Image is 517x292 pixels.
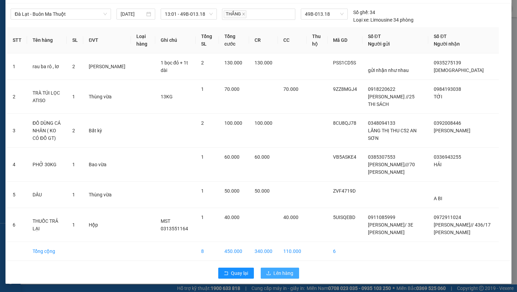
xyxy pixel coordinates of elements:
div: 0911085999 [6,39,75,48]
span: 49B-013.18 [305,9,344,19]
span: 50.000 [224,188,239,194]
span: Đà Lạt - Buôn Ma Thuột [15,9,107,19]
span: Lên hàng [274,269,294,277]
span: 0392008446 [434,120,461,126]
button: uploadLên hàng [261,268,299,279]
span: upload [266,271,271,276]
div: 0972911024 [80,47,140,57]
td: 6 [328,242,362,261]
span: 1 [201,86,204,92]
span: 60.000 [224,154,239,160]
span: HẢI [434,162,442,167]
span: Số ĐT [368,34,381,39]
span: 1 bọc đỏ + 1t dài [161,60,188,73]
th: Mã GD [328,27,362,53]
span: 1 [201,154,204,160]
span: LĂNG THỊ THU C52 AN SƠN [368,128,417,141]
div: [PERSON_NAME]/ 3E [PERSON_NAME] [6,22,75,39]
span: 130.000 [224,60,242,65]
div: [PERSON_NAME]// 436/17 [PERSON_NAME] [80,22,140,47]
span: Quay lại [231,269,248,277]
th: Tên hàng [27,27,67,53]
span: 50.000 [255,188,270,194]
span: 2 [72,128,75,133]
span: 130.000 [255,60,272,65]
span: 9ZZ8MGJ4 [333,86,357,92]
span: [PERSON_NAME]/ 3E [PERSON_NAME] [368,222,413,235]
button: rollbackQuay lại [218,268,254,279]
span: rollback [224,271,229,276]
span: Loại xe: [353,16,369,24]
span: [PERSON_NAME] //25 THI SÁCH [368,94,415,107]
span: 0918220622 [368,86,395,92]
span: 1 [72,94,75,99]
th: CC [278,27,307,53]
td: ĐỒ DÙNG CÁ NHÂN ( KO CÓ ĐỒ GT) [27,114,67,148]
span: 2 [201,60,204,65]
div: Limousine 34 phòng [353,16,414,24]
th: Tổng cước [219,27,249,53]
div: VP [GEOGRAPHIC_DATA] [6,6,75,22]
span: Số ĐT [434,34,447,39]
span: 40.000 [283,215,298,220]
td: 6 [7,208,27,242]
td: Bao vừa [83,148,131,182]
span: 1 [72,162,75,167]
span: [PERSON_NAME]// 436/17 [PERSON_NAME] [434,222,491,235]
th: STT [7,27,27,53]
span: 1 [72,192,75,197]
td: 4 [7,148,27,182]
span: Người gửi [368,41,390,47]
td: rau ba rô , lơ [27,53,67,80]
td: 5 [7,182,27,208]
span: 0348094133 [368,120,395,126]
td: PHỞ 30KG [27,148,67,182]
span: A BI [434,196,442,201]
span: [PERSON_NAME]///70 [PERSON_NAME] [368,162,415,175]
th: Tổng SL [196,27,219,53]
td: Tổng cộng [27,242,67,261]
td: 110.000 [278,242,307,261]
span: 0385307553 [368,154,395,160]
span: 0972911024 [434,215,461,220]
td: Thùng vừa [83,182,131,208]
span: THẮNG [224,10,246,18]
td: DÂU [27,182,67,208]
span: 60.000 [255,154,270,160]
span: 1 [72,222,75,228]
span: 5UISQEBD [333,215,355,220]
span: Gửi: [6,7,16,14]
td: THUỐC TRẢ LẠI [27,208,67,242]
span: Số ghế: [353,9,369,16]
td: 2 [7,80,27,114]
th: Ghi chú [155,27,196,53]
span: gửi nhận như nhau [368,68,409,73]
span: 70.000 [224,86,239,92]
span: 100.000 [224,120,242,126]
span: VB5ASKE4 [333,154,356,160]
span: 1 [201,215,204,220]
span: 13KG [161,94,173,99]
span: TỚI [434,94,442,99]
span: 0935275139 [434,60,461,65]
td: 340.000 [249,242,278,261]
span: 100.000 [255,120,272,126]
span: 2 [201,120,204,126]
span: close [242,12,245,16]
span: 0984193038 [434,86,461,92]
th: Loại hàng [131,27,155,53]
span: Người nhận [434,41,460,47]
th: ĐVT [83,27,131,53]
div: BX Phía Bắc BMT [80,6,140,22]
td: [PERSON_NAME] [83,53,131,80]
span: Nhận: [80,7,97,14]
td: 8 [196,242,219,261]
td: Bất kỳ [83,114,131,148]
span: 2 [72,64,75,69]
th: CR [249,27,278,53]
span: 13:01 - 49B-013.18 [165,9,213,19]
span: ZVF4719D [333,188,356,194]
td: Hộp [83,208,131,242]
span: MST 0313551164 [161,218,188,231]
td: Thùng vừa [83,80,131,114]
